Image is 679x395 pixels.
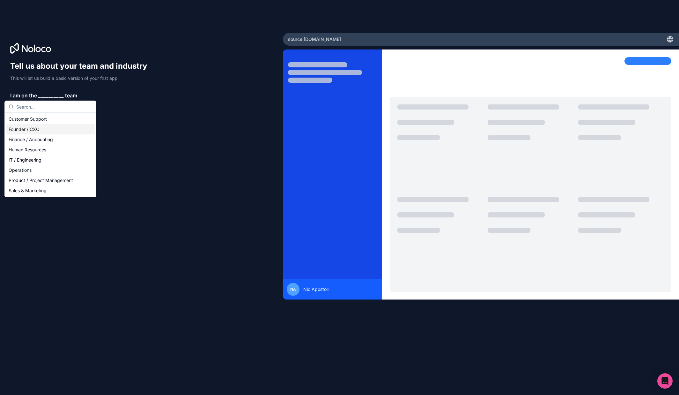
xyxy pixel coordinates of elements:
input: Search... [16,101,92,112]
h1: Tell us about your team and industry [10,61,153,71]
div: Open Intercom Messenger [657,373,673,389]
div: Finance / Accounting [6,134,95,145]
span: Nic Apostoli [303,286,328,292]
div: Customer Support [6,114,95,124]
div: Sales & Marketing [6,186,95,196]
div: Suggestions [5,113,96,197]
div: Human Resources [6,145,95,155]
span: source .[DOMAIN_NAME] [288,36,341,42]
div: Product / Project Management [6,175,95,186]
div: Founder / CXO [6,124,95,134]
span: NA [290,287,296,292]
div: IT / Engineering [6,155,95,165]
span: I am on the [10,92,37,99]
span: __________ [38,92,64,99]
span: team [65,92,77,99]
p: This will let us build a basic version of your first app [10,75,153,81]
div: Operations [6,165,95,175]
